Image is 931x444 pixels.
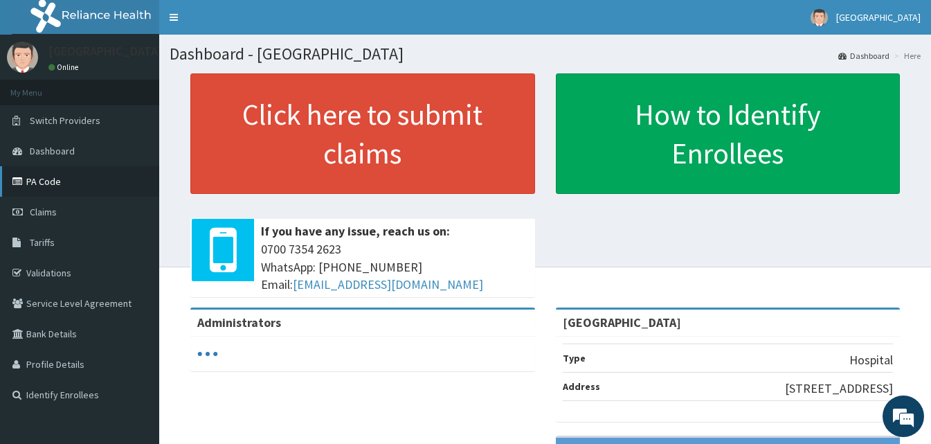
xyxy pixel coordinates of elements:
span: Dashboard [30,145,75,157]
span: 0700 7354 2623 WhatsApp: [PHONE_NUMBER] Email: [261,240,528,294]
span: Claims [30,206,57,218]
li: Here [891,50,921,62]
p: Hospital [849,351,893,369]
span: [GEOGRAPHIC_DATA] [836,11,921,24]
svg: audio-loading [197,344,218,364]
h1: Dashboard - [GEOGRAPHIC_DATA] [170,45,921,63]
span: Tariffs [30,236,55,249]
b: If you have any issue, reach us on: [261,223,450,239]
span: Switch Providers [30,114,100,127]
img: User Image [811,9,828,26]
a: Online [48,62,82,72]
a: How to Identify Enrollees [556,73,901,194]
a: [EMAIL_ADDRESS][DOMAIN_NAME] [293,276,483,292]
b: Type [563,352,586,364]
a: Click here to submit claims [190,73,535,194]
b: Address [563,380,600,393]
strong: [GEOGRAPHIC_DATA] [563,314,681,330]
p: [GEOGRAPHIC_DATA] [48,45,163,57]
a: Dashboard [838,50,889,62]
b: Administrators [197,314,281,330]
p: [STREET_ADDRESS] [785,380,893,398]
img: User Image [7,42,38,73]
